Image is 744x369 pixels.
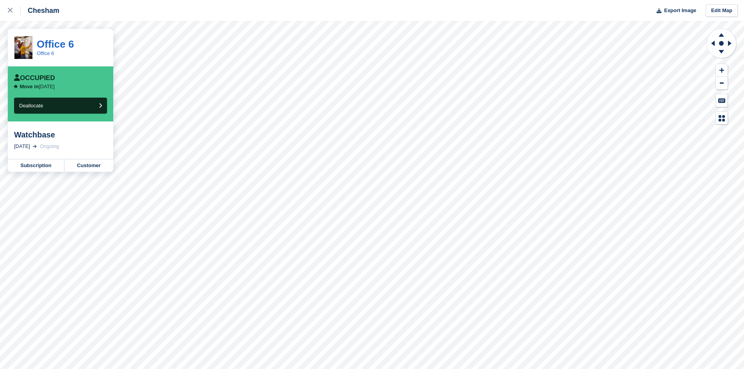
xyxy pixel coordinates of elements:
[14,84,18,89] img: arrow-right-icn-b7405d978ebc5dd23a37342a16e90eae327d2fa7eb118925c1a0851fb5534208.svg
[8,159,64,172] a: Subscription
[716,112,728,125] button: Map Legend
[33,145,37,148] img: arrow-right-light-icn-cde0832a797a2874e46488d9cf13f60e5c3a73dbe684e267c42b8395dfbc2abf.svg
[14,143,30,150] div: [DATE]
[37,50,54,56] a: Office 6
[20,84,39,89] span: Move in
[14,36,32,59] img: officebrainstorming.jpg
[64,159,113,172] a: Customer
[716,64,728,77] button: Zoom In
[706,4,738,17] a: Edit Map
[20,84,55,90] p: [DATE]
[21,6,59,15] div: Chesham
[14,74,55,82] div: Occupied
[14,98,107,114] button: Deallocate
[40,143,59,150] div: Ongoing
[37,38,74,50] a: Office 6
[19,103,43,109] span: Deallocate
[652,4,696,17] button: Export Image
[664,7,696,14] span: Export Image
[716,94,728,107] button: Keyboard Shortcuts
[14,130,107,139] div: Watchbase
[716,77,728,90] button: Zoom Out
